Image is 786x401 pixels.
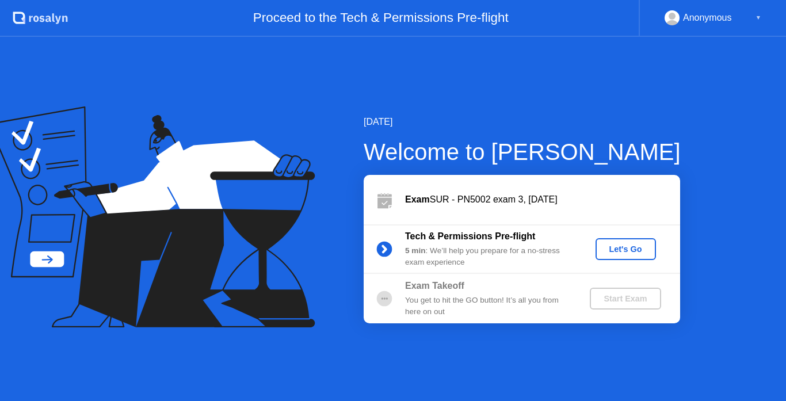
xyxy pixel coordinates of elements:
[364,135,681,169] div: Welcome to [PERSON_NAME]
[756,10,761,25] div: ▼
[364,115,681,129] div: [DATE]
[590,288,661,310] button: Start Exam
[405,194,430,204] b: Exam
[405,231,535,241] b: Tech & Permissions Pre-flight
[600,245,651,254] div: Let's Go
[596,238,656,260] button: Let's Go
[405,281,464,291] b: Exam Takeoff
[405,295,571,318] div: You get to hit the GO button! It’s all you from here on out
[405,193,680,207] div: SUR - PN5002 exam 3, [DATE]
[405,246,426,255] b: 5 min
[683,10,732,25] div: Anonymous
[594,294,656,303] div: Start Exam
[405,245,571,269] div: : We’ll help you prepare for a no-stress exam experience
